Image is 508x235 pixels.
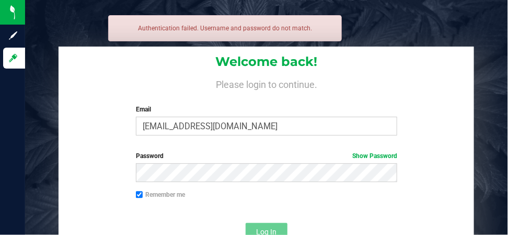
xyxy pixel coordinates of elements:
label: Email [136,105,397,114]
span: Password [136,152,164,160]
input: Remember me [136,191,143,198]
h4: Please login to continue. [59,77,474,90]
h1: Welcome back! [59,55,474,69]
inline-svg: Log in [8,53,18,63]
inline-svg: Sign up [8,30,18,41]
a: Show Password [352,152,397,160]
label: Remember me [136,190,185,199]
div: Authentication failed. Username and password do not match. [108,15,342,41]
